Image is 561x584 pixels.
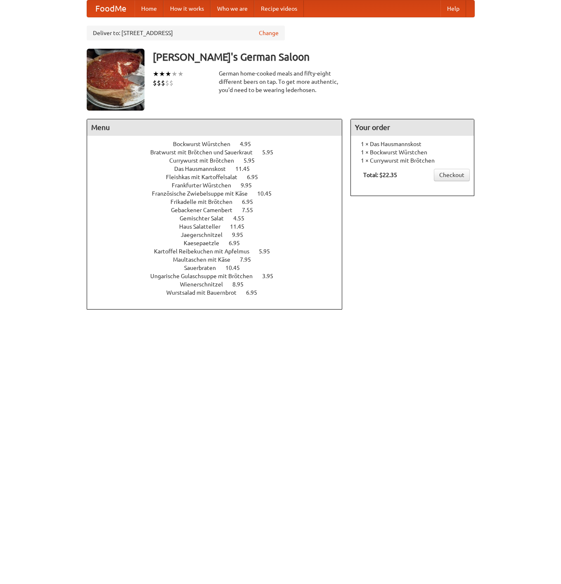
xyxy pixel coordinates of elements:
span: Wurstsalad mit Bauernbrot [166,289,245,296]
span: 7.55 [242,207,261,213]
a: Bockwurst Würstchen 4.95 [173,141,266,147]
h3: [PERSON_NAME]'s German Saloon [153,49,475,65]
a: Checkout [434,169,470,181]
span: 10.45 [257,190,280,197]
span: 6.95 [246,289,265,296]
a: Home [135,0,163,17]
a: Wurstsalad mit Bauernbrot 6.95 [166,289,272,296]
span: 4.55 [233,215,253,222]
span: Kartoffel Reibekuchen mit Apfelmus [154,248,258,255]
span: 5.95 [262,149,282,156]
a: Ungarische Gulaschsuppe mit Brötchen 3.95 [150,273,289,279]
span: Currywurst mit Brötchen [169,157,242,164]
a: Gemischter Salat 4.55 [180,215,260,222]
li: ★ [178,69,184,78]
li: $ [157,78,161,87]
span: 9.95 [232,232,251,238]
div: Deliver to: [STREET_ADDRESS] [87,26,285,40]
a: FoodMe [87,0,135,17]
span: Frikadelle mit Brötchen [170,199,241,205]
a: Help [440,0,466,17]
h4: Menu [87,119,342,136]
a: Haus Salatteller 11.45 [179,223,260,230]
span: 10.45 [225,265,248,271]
a: Recipe videos [254,0,304,17]
span: 6.95 [242,199,261,205]
li: 1 × Das Hausmannskost [355,140,470,148]
span: 6.95 [229,240,248,246]
li: $ [169,78,173,87]
span: Fleishkas mit Kartoffelsalat [166,174,246,180]
span: 11.45 [235,166,258,172]
a: Kartoffel Reibekuchen mit Apfelmus 5.95 [154,248,285,255]
span: Bockwurst Würstchen [173,141,239,147]
span: 5.95 [259,248,278,255]
a: Wienerschnitzel 8.95 [180,281,259,288]
li: 1 × Bockwurst Würstchen [355,148,470,156]
span: Ungarische Gulaschsuppe mit Brötchen [150,273,261,279]
div: German home-cooked meals and fifty-eight different beers on tap. To get more authentic, you'd nee... [219,69,343,94]
li: $ [165,78,169,87]
span: Gebackener Camenbert [171,207,241,213]
span: 11.45 [230,223,253,230]
span: 5.95 [244,157,263,164]
a: Bratwurst mit Brötchen und Sauerkraut 5.95 [150,149,289,156]
li: ★ [171,69,178,78]
a: Sauerbraten 10.45 [184,265,255,271]
li: ★ [165,69,171,78]
span: 7.95 [240,256,259,263]
span: 3.95 [262,273,282,279]
span: Bratwurst mit Brötchen und Sauerkraut [150,149,261,156]
span: Jaegerschnitzel [181,232,231,238]
span: Maultaschen mit Käse [173,256,239,263]
span: Französische Zwiebelsuppe mit Käse [152,190,256,197]
b: Total: $22.35 [363,172,397,178]
span: 9.95 [241,182,260,189]
span: Sauerbraten [184,265,224,271]
a: Das Hausmannskost 11.45 [174,166,265,172]
a: Frankfurter Würstchen 9.95 [172,182,267,189]
li: $ [153,78,157,87]
span: Das Hausmannskost [174,166,234,172]
span: 8.95 [232,281,252,288]
a: Change [259,29,279,37]
span: Haus Salatteller [179,223,229,230]
a: Gebackener Camenbert 7.55 [171,207,268,213]
span: Frankfurter Würstchen [172,182,239,189]
a: Jaegerschnitzel 9.95 [181,232,258,238]
li: 1 × Currywurst mit Brötchen [355,156,470,165]
li: ★ [159,69,165,78]
li: $ [161,78,165,87]
img: angular.jpg [87,49,144,111]
a: Fleishkas mit Kartoffelsalat 6.95 [166,174,273,180]
li: ★ [153,69,159,78]
a: Französische Zwiebelsuppe mit Käse 10.45 [152,190,287,197]
span: Kaesepaetzle [184,240,227,246]
span: Gemischter Salat [180,215,232,222]
span: Wienerschnitzel [180,281,231,288]
a: Who we are [211,0,254,17]
a: Currywurst mit Brötchen 5.95 [169,157,270,164]
a: Kaesepaetzle 6.95 [184,240,255,246]
a: Frikadelle mit Brötchen 6.95 [170,199,268,205]
a: Maultaschen mit Käse 7.95 [173,256,266,263]
a: How it works [163,0,211,17]
span: 6.95 [247,174,266,180]
span: 4.95 [240,141,259,147]
h4: Your order [351,119,474,136]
